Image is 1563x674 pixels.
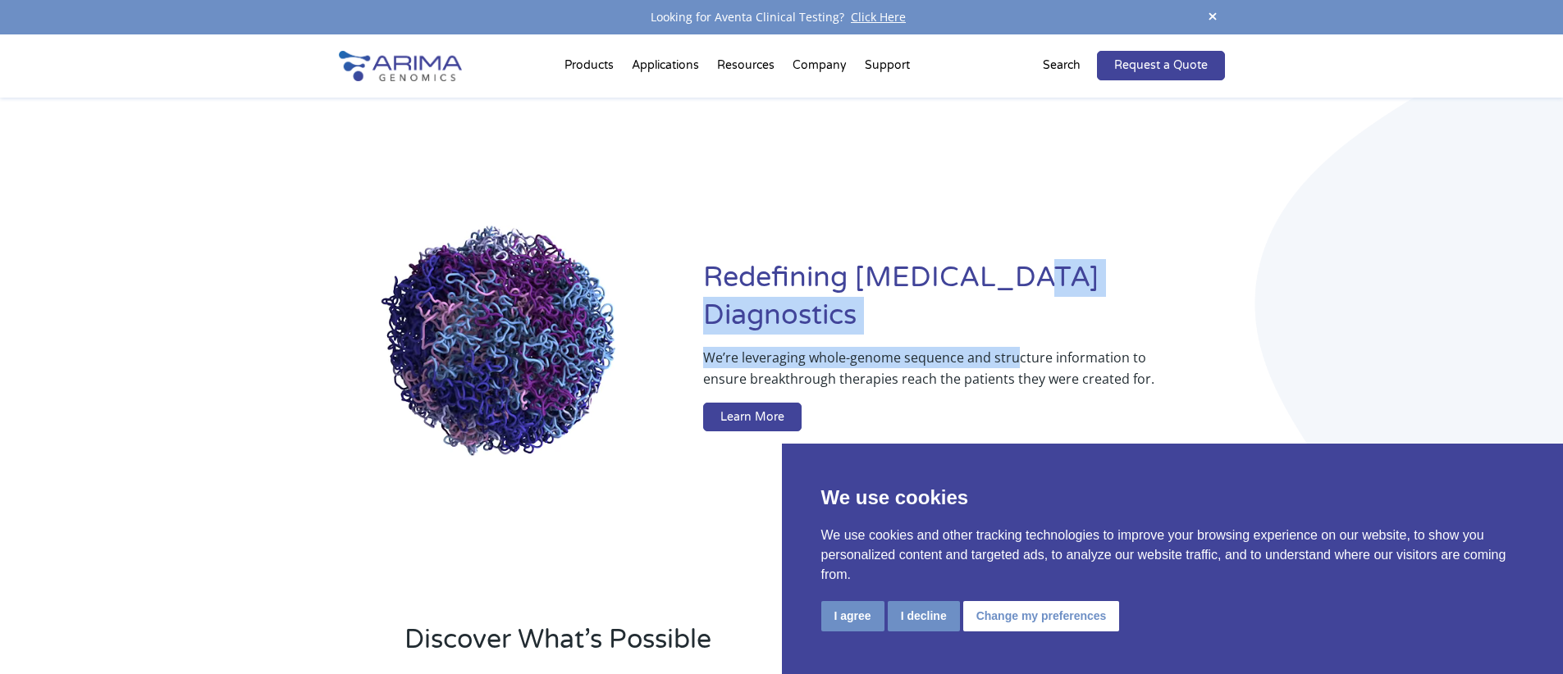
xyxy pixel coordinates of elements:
p: We’re leveraging whole-genome sequence and structure information to ensure breakthrough therapies... [703,347,1159,403]
p: We use cookies [821,483,1524,512]
a: Request a Quote [1097,51,1225,80]
a: Learn More [703,403,802,432]
p: Search [1043,55,1081,76]
button: I agree [821,601,884,631]
h2: Discover What’s Possible [404,622,991,671]
img: Arima-Genomics-logo [339,51,462,81]
button: Change my preferences [963,601,1120,631]
p: We use cookies and other tracking technologies to improve your browsing experience on our website... [821,526,1524,585]
h1: Redefining [MEDICAL_DATA] Diagnostics [703,259,1224,347]
a: Click Here [844,9,912,25]
div: Looking for Aventa Clinical Testing? [339,7,1225,28]
button: I decline [888,601,960,631]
